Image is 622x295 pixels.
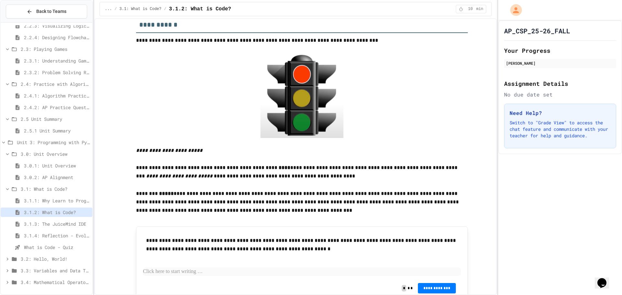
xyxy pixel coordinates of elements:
span: 10 [465,6,476,12]
span: 3.1.2: What is Code? [169,5,231,13]
span: 2.4.1: Algorithm Practice Exercises [24,92,90,99]
span: 3.4: Mathematical Operators [21,279,90,286]
span: 3.1: What is Code? [120,6,162,12]
span: Back to Teams [36,8,66,15]
button: Back to Teams [6,5,87,18]
h2: Assignment Details [504,79,616,88]
span: 3.0.1: Unit Overview [24,162,90,169]
span: 3.1.4: Reflection - Evolving Technology [24,232,90,239]
span: / [164,6,166,12]
span: 2.3: Playing Games [21,46,90,52]
span: 3.1.2: What is Code? [24,209,90,216]
span: 3.2: Hello, World! [21,255,90,262]
span: 3.0.2: AP Alignment [24,174,90,181]
h2: Your Progress [504,46,616,55]
span: min [476,6,483,12]
span: 3.3: Variables and Data Types [21,267,90,274]
span: 3.1.1: Why Learn to Program? [24,197,90,204]
div: [PERSON_NAME] [506,60,614,66]
span: 2.4.2: AP Practice Questions [24,104,90,111]
p: Switch to "Grade View" to access the chat feature and communicate with your teacher for help and ... [510,119,611,139]
span: 3.0: Unit Overview [21,151,90,157]
span: 2.2.3: Visualizing Logic with Flowcharts [24,22,90,29]
span: 2.5.1 Unit Summary [24,127,90,134]
span: / [114,6,117,12]
span: What is Code - Quiz [24,244,90,251]
span: 3.1.3: The JuiceMind IDE [24,221,90,227]
span: 2.2.4: Designing Flowcharts [24,34,90,41]
iframe: chat widget [595,269,616,289]
h1: AP_CSP_25-26_FALL [504,26,570,35]
div: No due date set [504,91,616,98]
span: 2.4: Practice with Algorithms [21,81,90,87]
span: ... [105,6,112,12]
h3: Need Help? [510,109,611,117]
span: 2.3.2: Problem Solving Reflection [24,69,90,76]
span: 3.1: What is Code? [21,186,90,192]
span: 2.3.1: Understanding Games with Flowcharts [24,57,90,64]
div: My Account [503,3,524,17]
span: Unit 3: Programming with Python [17,139,90,146]
span: 2.5 Unit Summary [21,116,90,122]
